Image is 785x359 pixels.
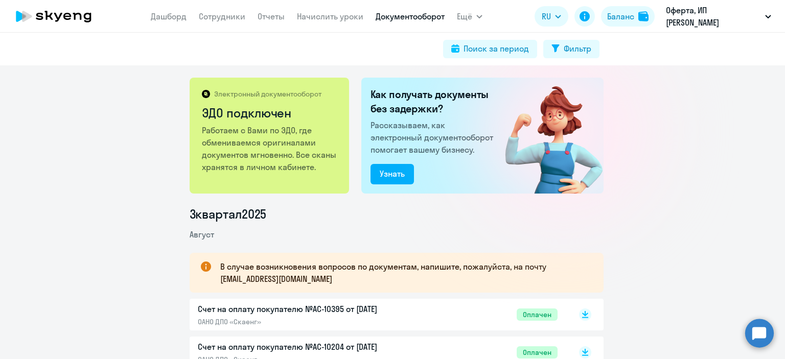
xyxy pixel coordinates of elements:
p: Оферта, ИП [PERSON_NAME] [666,4,761,29]
div: Фильтр [564,42,591,55]
img: connected [489,78,604,194]
p: Электронный документооборот [214,89,321,99]
span: Ещё [457,10,472,22]
span: Оплачен [517,346,558,358]
a: Дашборд [151,11,187,21]
button: RU [535,6,568,27]
h2: Как получать документы без задержки? [371,87,497,116]
a: Документооборот [376,11,445,21]
span: RU [542,10,551,22]
h2: ЭДО подключен [202,105,338,121]
a: Отчеты [258,11,285,21]
p: В случае возникновения вопросов по документам, напишите, пожалуйста, на почту [EMAIL_ADDRESS][DOM... [220,260,585,285]
p: Работаем с Вами по ЭДО, где обмениваемся оригиналами документов мгновенно. Все сканы хранятся в л... [202,124,338,173]
div: Баланс [607,10,634,22]
p: Счет на оплату покупателю №AC-10395 от [DATE] [198,303,412,315]
span: Оплачен [517,308,558,321]
div: Узнать [380,167,405,180]
span: Август [190,229,214,240]
li: 3 квартал 2025 [190,206,604,222]
img: balance [638,11,649,21]
p: ОАНО ДПО «Скаенг» [198,317,412,326]
button: Оферта, ИП [PERSON_NAME] [661,4,776,29]
a: Начислить уроки [297,11,363,21]
button: Ещё [457,6,482,27]
a: Счет на оплату покупателю №AC-10395 от [DATE]ОАНО ДПО «Скаенг»Оплачен [198,303,558,326]
div: Поиск за период [464,42,529,55]
p: Счет на оплату покупателю №AC-10204 от [DATE] [198,341,412,353]
a: Сотрудники [199,11,245,21]
button: Поиск за период [443,40,537,58]
button: Фильтр [543,40,599,58]
button: Балансbalance [601,6,655,27]
p: Рассказываем, как электронный документооборот помогает вашему бизнесу. [371,119,497,156]
button: Узнать [371,164,414,184]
